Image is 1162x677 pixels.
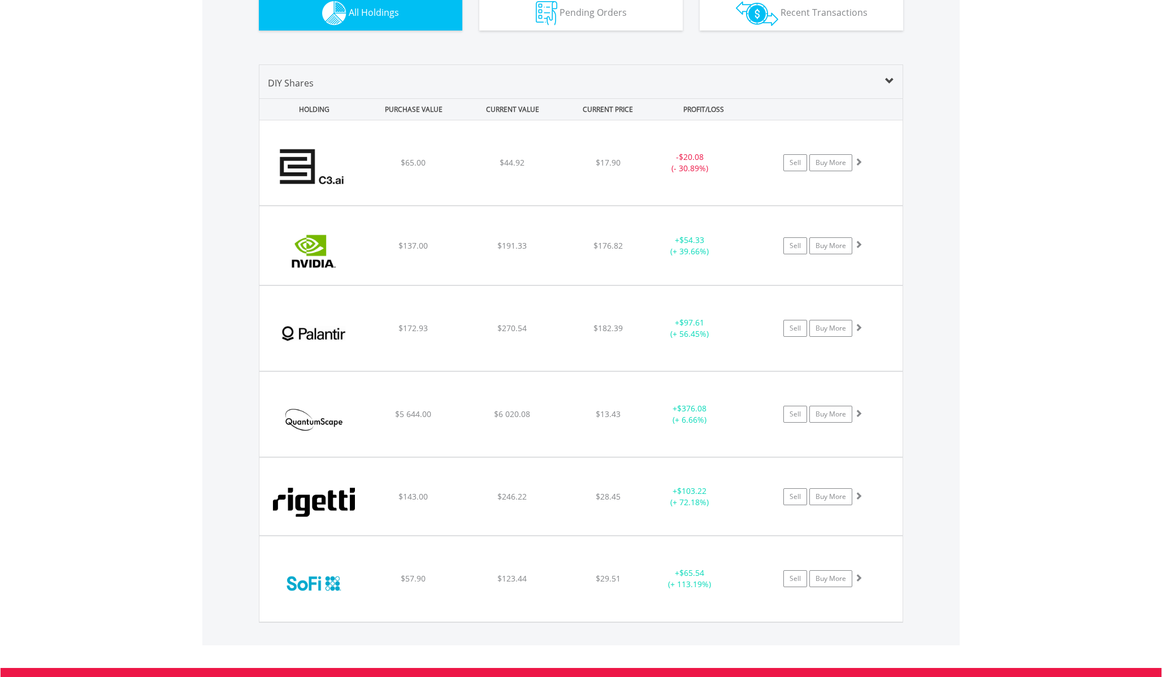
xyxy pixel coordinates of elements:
span: $182.39 [593,323,623,333]
img: transactions-zar-wht.png [736,1,778,26]
span: $6 020.08 [494,409,530,419]
span: $376.08 [677,403,706,414]
div: CURRENT VALUE [464,99,561,120]
span: $143.00 [398,491,428,502]
img: EQU.US.PLTR.png [265,300,362,368]
span: $176.82 [593,240,623,251]
span: $270.54 [497,323,527,333]
img: holdings-wht.png [322,1,346,25]
img: EQU.US.NVDA.png [265,220,362,281]
span: $29.51 [596,573,621,584]
span: $13.43 [596,409,621,419]
div: PROFIT/LOSS [655,99,752,120]
span: $191.33 [497,240,527,251]
a: Buy More [809,406,852,423]
a: Buy More [809,320,852,337]
img: EQU.US.AI.png [265,134,362,202]
div: - (- 30.89%) [647,151,732,174]
span: $5 644.00 [395,409,431,419]
span: Pending Orders [560,6,627,19]
a: Buy More [809,154,852,171]
span: All Holdings [349,6,399,19]
span: $172.93 [398,323,428,333]
span: $28.45 [596,491,621,502]
span: $44.92 [500,157,524,168]
span: $137.00 [398,240,428,251]
div: + (+ 56.45%) [647,317,732,340]
span: $20.08 [679,151,704,162]
div: CURRENT PRICE [563,99,653,120]
span: $103.22 [677,485,706,496]
span: $246.22 [497,491,527,502]
a: Sell [783,406,807,423]
div: + (+ 72.18%) [647,485,732,508]
span: $65.54 [679,567,704,578]
a: Buy More [809,237,852,254]
div: + (+ 113.19%) [647,567,732,590]
img: EQU.US.RGTI.png [265,472,362,532]
a: Buy More [809,488,852,505]
div: HOLDING [260,99,363,120]
span: $17.90 [596,157,621,168]
img: pending_instructions-wht.png [536,1,557,25]
a: Sell [783,570,807,587]
a: Sell [783,154,807,171]
span: Recent Transactions [781,6,868,19]
span: $54.33 [679,235,704,245]
span: $123.44 [497,573,527,584]
span: DIY Shares [268,77,314,89]
div: PURCHASE VALUE [365,99,462,120]
a: Sell [783,320,807,337]
a: Buy More [809,570,852,587]
div: + (+ 6.66%) [647,403,732,426]
span: $57.90 [401,573,426,584]
span: $65.00 [401,157,426,168]
img: EQU.US.QS.png [265,386,362,454]
div: + (+ 39.66%) [647,235,732,257]
span: $97.61 [679,317,704,328]
a: Sell [783,237,807,254]
img: EQU.US.SOFI.png [265,550,362,618]
a: Sell [783,488,807,505]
